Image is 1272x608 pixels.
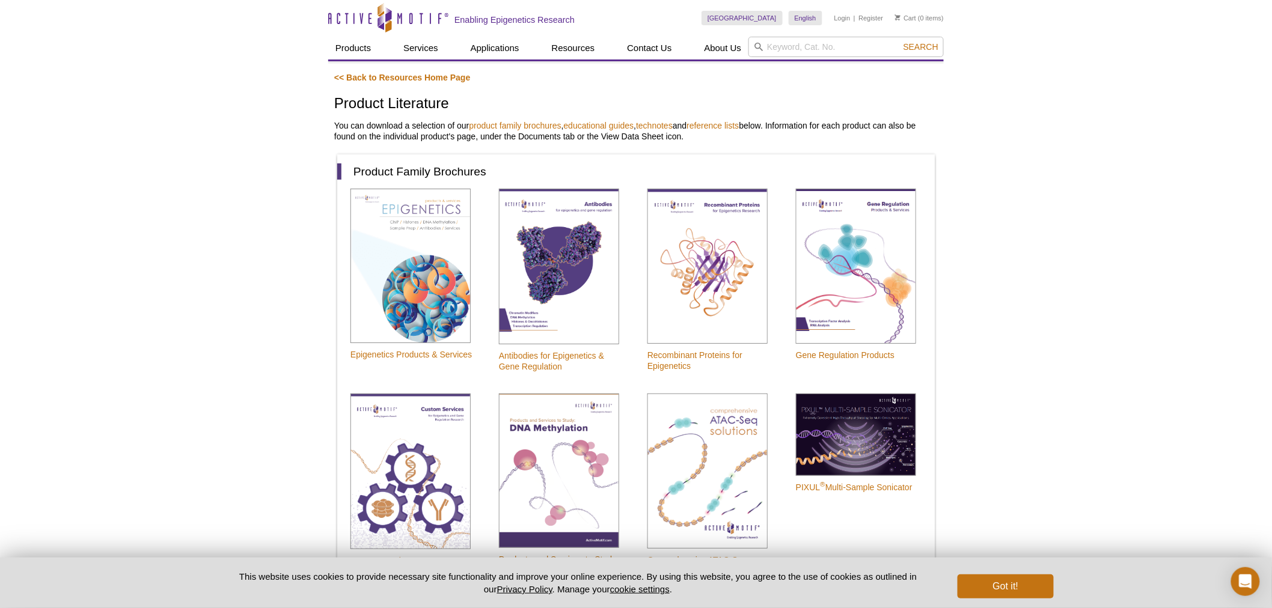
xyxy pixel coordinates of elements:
[686,121,739,130] a: reference lists
[958,574,1054,598] button: Got it!
[463,37,527,59] a: Applications
[454,14,575,25] h2: Enabling Epigenetics Research
[858,14,883,22] a: Register
[486,392,625,589] a: DNA Methylation Products and Services to Study DNA Methylation
[748,37,944,57] input: Keyword, Cat. No.
[499,350,625,372] p: Antibodies for Epigenetics & Gene Regulation
[647,555,774,576] p: Comprehensive ATAC-Seq Solutions
[499,189,619,344] img: Antibodies
[697,37,749,59] a: About Us
[350,555,471,566] p: Custom Services
[796,350,916,360] p: Gene Regulation Products
[350,394,471,549] img: Epigenetic Services
[499,394,619,548] img: DNA Methylation
[334,73,470,82] a: << Back to Resources Home Page
[783,392,916,506] a: PIXUL Sonicator PIXUL®Multi-Sample Sonicator
[634,392,774,590] a: ATAC-Seq Solutions Comprehensive ATAC-Seq Solutions
[499,554,625,576] p: Products and Services to Study DNA Methylation
[337,187,472,374] a: Epigenetic Services Epigenetics Products & Services
[610,584,670,594] button: cookie settings
[334,96,938,113] h1: Product Literature
[337,392,471,580] a: Epigenetic Services Custom Services
[796,189,916,344] img: Gene Regulation Products
[350,189,471,343] img: Epigenetic Services
[564,121,634,130] a: educational guides
[337,163,923,180] h2: Product Family Brochures
[834,14,851,22] a: Login
[895,14,900,20] img: Your Cart
[796,394,916,476] img: PIXUL Sonicator
[647,189,768,344] img: Recombinant Proteins for Epigenetics Research
[218,570,938,595] p: This website uses cookies to provide necessary site functionality and improve your online experie...
[796,482,916,493] p: PIXUL Multi-Sample Sonicator
[328,37,378,59] a: Products
[634,187,774,385] a: Recombinant Proteins for Epigenetics Research Recombinant Proteins for Epigenetics
[647,350,774,371] p: Recombinant Proteins for Epigenetics
[620,37,679,59] a: Contact Us
[702,11,783,25] a: [GEOGRAPHIC_DATA]
[820,480,825,488] sup: ®
[486,187,625,386] a: Antibodies Antibodies for Epigenetics & Gene Regulation
[350,349,472,360] p: Epigenetics Products & Services
[900,41,942,52] button: Search
[895,11,944,25] li: (0 items)
[789,11,822,25] a: English
[895,14,916,22] a: Cart
[904,42,938,52] span: Search
[636,121,673,130] a: technotes
[497,584,552,594] a: Privacy Policy
[545,37,602,59] a: Resources
[783,187,916,374] a: Gene Regulation Products Gene Regulation Products
[334,120,938,142] p: You can download a selection of our , , and below. Information for each product can also be found...
[469,121,561,130] a: product family brochures
[647,394,768,549] img: ATAC-Seq Solutions
[1231,567,1260,596] div: Open Intercom Messenger
[854,11,855,25] li: |
[396,37,445,59] a: Services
